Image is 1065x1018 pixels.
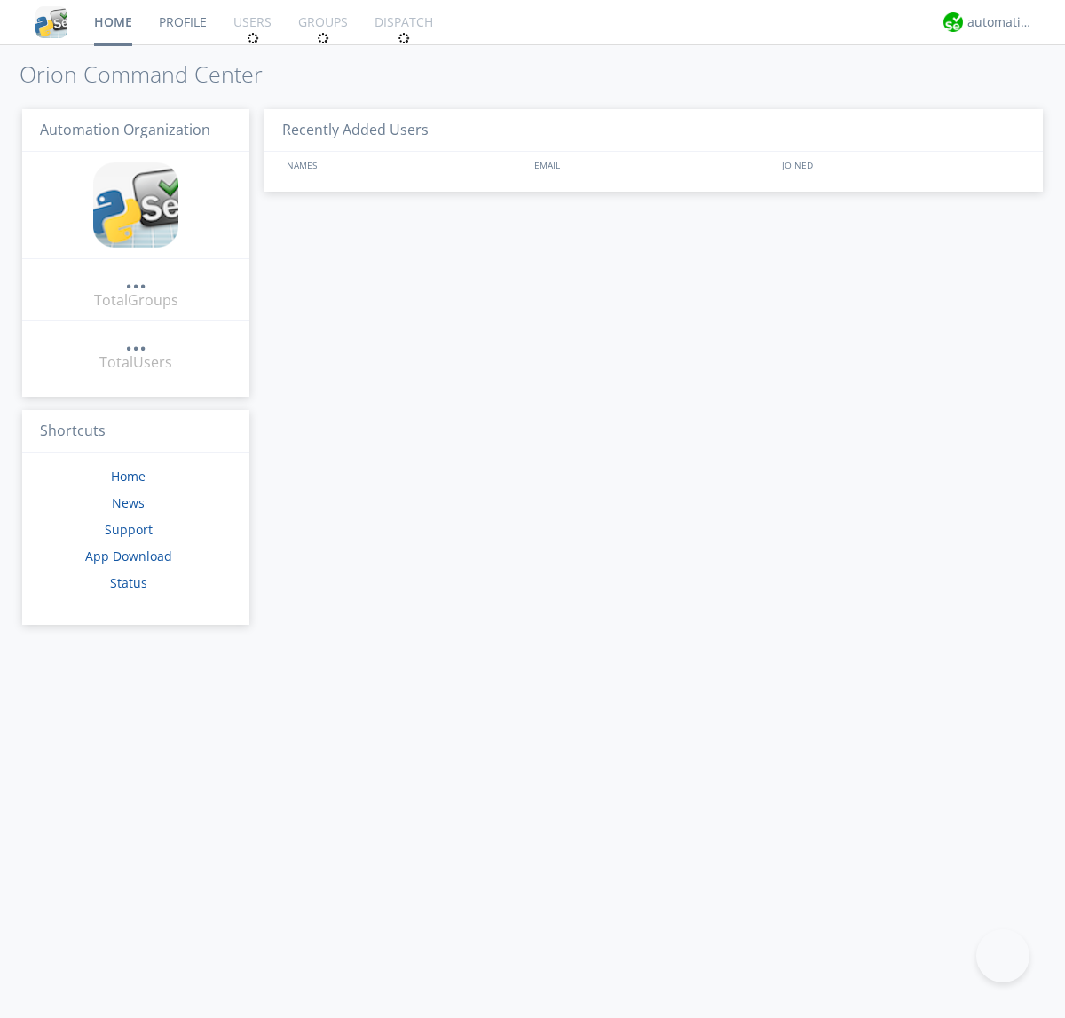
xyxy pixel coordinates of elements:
[777,152,1026,178] div: JOINED
[125,332,146,350] div: ...
[40,120,210,139] span: Automation Organization
[22,410,249,454] h3: Shortcuts
[976,929,1029,982] iframe: Toggle Customer Support
[967,13,1034,31] div: automation+atlas
[125,332,146,352] a: ...
[125,270,146,290] a: ...
[99,352,172,373] div: Total Users
[125,270,146,288] div: ...
[94,290,178,311] div: Total Groups
[105,521,153,538] a: Support
[110,574,147,591] a: Status
[247,32,259,44] img: spin.svg
[282,152,525,178] div: NAMES
[85,548,172,564] a: App Download
[317,32,329,44] img: spin.svg
[93,162,178,248] img: cddb5a64eb264b2086981ab96f4c1ba7
[398,32,410,44] img: spin.svg
[943,12,963,32] img: d2d01cd9b4174d08988066c6d424eccd
[112,494,145,511] a: News
[264,109,1043,153] h3: Recently Added Users
[35,6,67,38] img: cddb5a64eb264b2086981ab96f4c1ba7
[530,152,777,178] div: EMAIL
[111,468,146,485] a: Home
